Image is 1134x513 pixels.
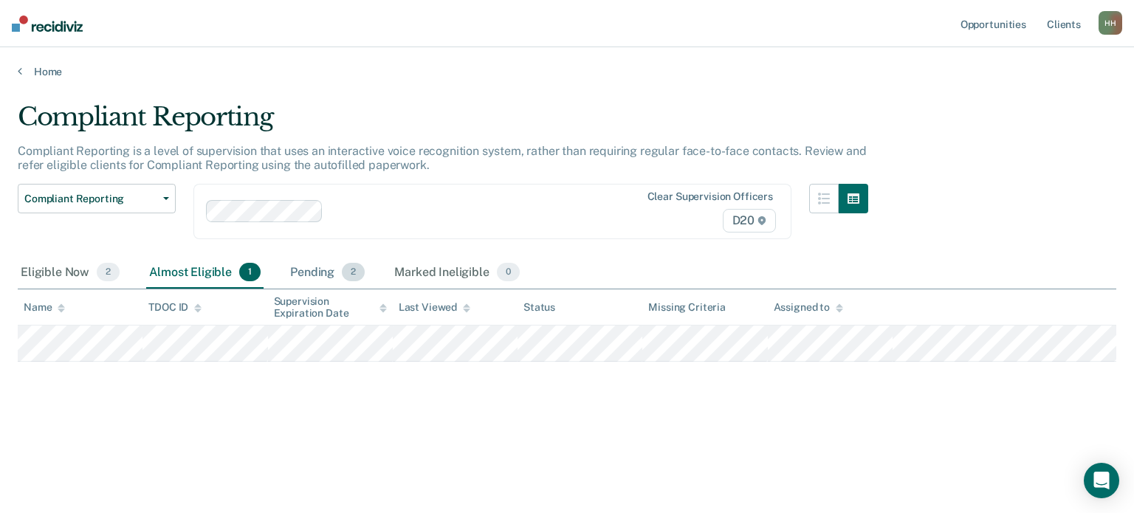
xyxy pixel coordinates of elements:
[648,301,726,314] div: Missing Criteria
[647,190,773,203] div: Clear supervision officers
[287,257,368,289] div: Pending2
[24,193,157,205] span: Compliant Reporting
[774,301,843,314] div: Assigned to
[723,209,776,233] span: D20
[1099,11,1122,35] div: H H
[1084,463,1119,498] div: Open Intercom Messenger
[18,102,868,144] div: Compliant Reporting
[1099,11,1122,35] button: HH
[18,184,176,213] button: Compliant Reporting
[391,257,523,289] div: Marked Ineligible0
[274,295,387,320] div: Supervision Expiration Date
[148,301,202,314] div: TDOC ID
[97,263,120,282] span: 2
[18,144,866,172] p: Compliant Reporting is a level of supervision that uses an interactive voice recognition system, ...
[399,301,470,314] div: Last Viewed
[18,65,1116,78] a: Home
[342,263,365,282] span: 2
[239,263,261,282] span: 1
[12,16,83,32] img: Recidiviz
[24,301,65,314] div: Name
[497,263,520,282] span: 0
[523,301,555,314] div: Status
[18,257,123,289] div: Eligible Now2
[146,257,264,289] div: Almost Eligible1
